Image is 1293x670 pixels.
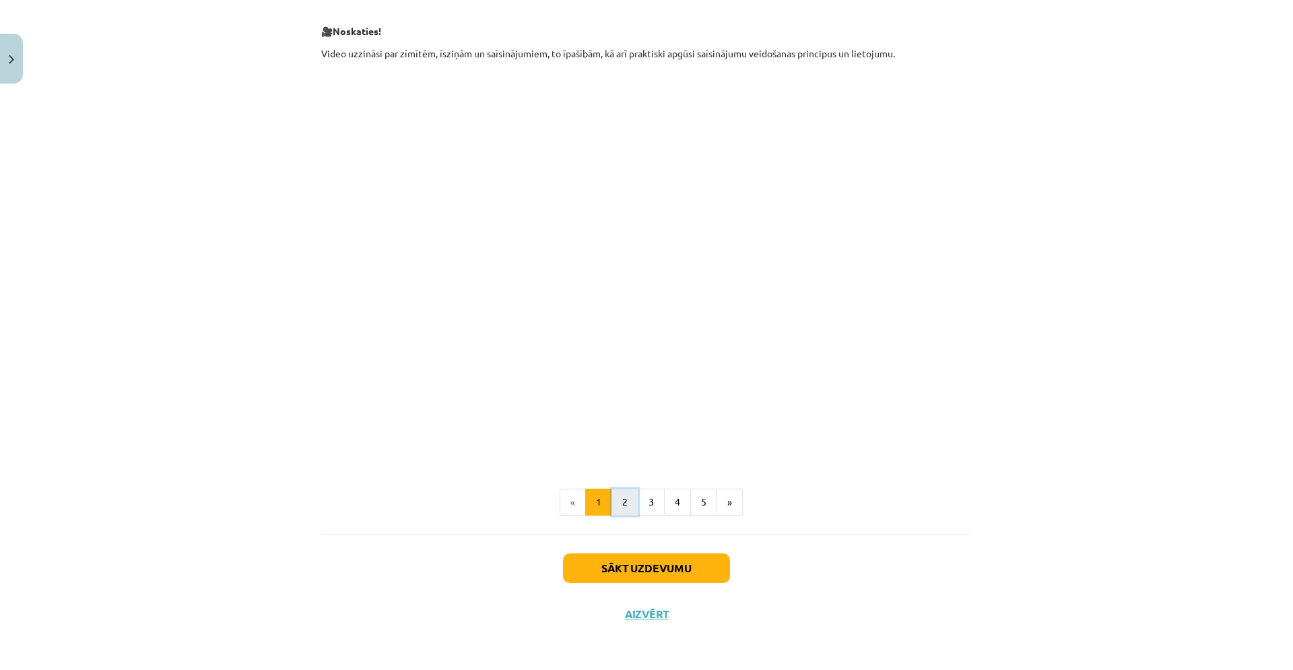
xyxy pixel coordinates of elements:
button: » [717,489,743,516]
button: Sākt uzdevumu [563,553,730,583]
nav: Page navigation example [321,489,972,516]
button: 5 [690,489,717,516]
button: 2 [611,489,638,516]
button: 4 [664,489,691,516]
p: 🎥 [321,24,972,38]
button: 1 [585,489,612,516]
button: 3 [638,489,665,516]
p: Video uzzināsi par zīmītēm, īsziņām un saīsinājumiem, to īpašībām, kā arī praktiski apgūsi saīsin... [321,47,972,61]
b: Noskaties! [333,25,381,37]
img: icon-close-lesson-0947bae3869378f0d4975bcd49f059093ad1ed9edebbc8119c70593378902aed.svg [9,55,14,64]
button: Aizvērt [621,607,672,621]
